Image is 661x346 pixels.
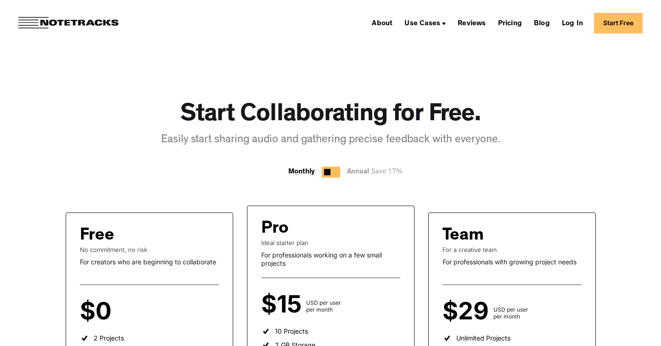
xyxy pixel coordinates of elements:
div: $29 [443,303,493,320]
div: No commitment, no risk [80,246,219,253]
div: Use Cases [401,16,449,30]
div: Monthly [288,167,315,178]
div: 2 Projects [94,334,124,342]
a: Reviews [454,16,489,30]
a: Start Free [594,13,643,33]
div: Ideal starter plan [261,239,400,246]
a: Blog [530,16,554,30]
div: Easily start sharing audio and gathering precise feedback with everyone. [161,133,500,148]
span: Save 17% [369,169,403,176]
a: About [368,16,396,30]
div: Team [443,227,484,246]
a: Log In [558,16,587,30]
div: $0 [80,303,116,320]
div: For professionals working on a few small projects [261,251,400,267]
div: Pro [261,220,289,239]
div: For professionals with growing project needs [443,258,582,266]
div: 10 Projects [275,327,308,335]
div: For a creative team [443,246,582,253]
a: Pricing [494,16,526,30]
div: USD per user per month [493,306,528,320]
div: $15 [261,296,306,313]
div: Unlimited Projects [456,334,510,342]
div: per user per month [116,306,143,320]
div: Use Cases [404,20,440,28]
div: Annual [347,167,407,178]
div: Free [80,227,114,246]
div: For creators who are beginning to collaborate [80,258,219,266]
div: USD per user per month [306,299,341,313]
h1: Start Collaborating for Free. [180,101,481,131]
